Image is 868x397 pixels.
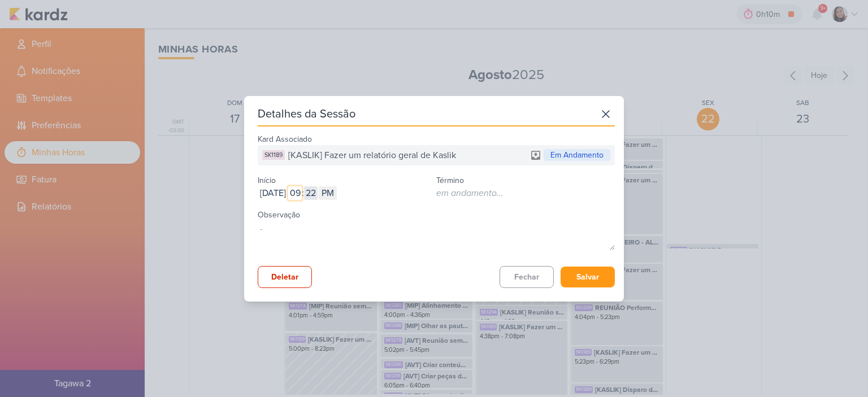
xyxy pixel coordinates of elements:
button: Deletar [258,266,312,288]
label: Kard Associado [258,134,312,144]
label: Observação [258,210,300,220]
div: em andamento... [436,186,504,200]
button: Fechar [500,266,554,288]
div: : [302,186,304,200]
button: Salvar [561,267,615,287]
span: [KASLIK] Fazer um relatório geral de Kaslik [288,149,456,162]
label: Término [436,176,464,185]
label: Início [258,176,276,185]
div: Em Andamento [544,149,610,161]
div: SK1189 [262,150,285,160]
div: Detalhes da Sessão [258,106,355,122]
